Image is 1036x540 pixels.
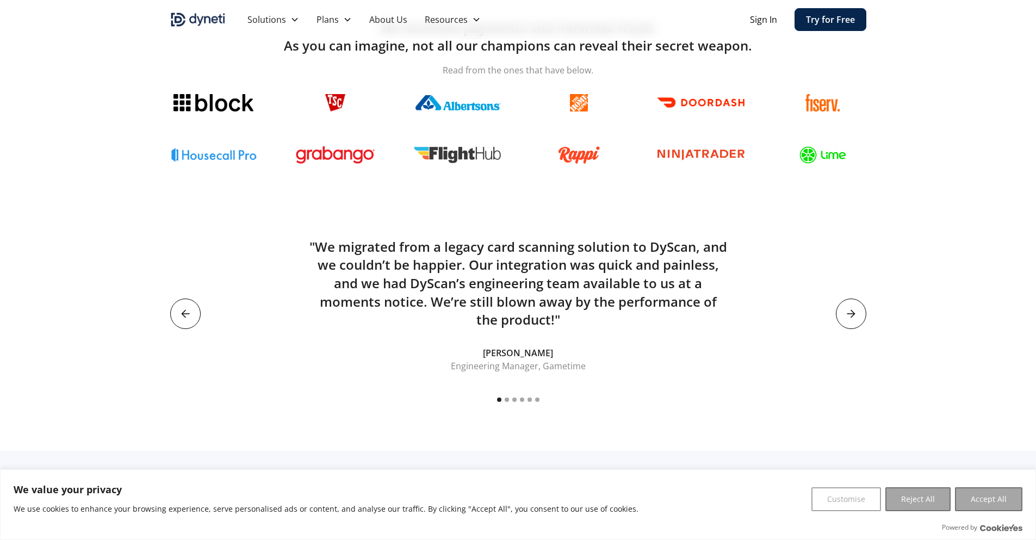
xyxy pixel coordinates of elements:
div: Show slide 6 of 6 [535,398,539,402]
img: Block logo [173,94,253,111]
img: Housecall Pro [170,148,257,162]
img: Grabango [296,146,375,164]
div: previous slide [170,299,201,329]
div: next slide [836,299,866,329]
a: Try for Free [795,8,866,31]
div: Solutions [247,13,286,26]
p: Read from the ones that have below. [170,64,866,77]
a: home [170,11,226,28]
img: Albertsons [414,95,501,110]
p: Engineering Manager, Gametime [451,359,586,373]
button: Accept All [955,487,1022,511]
img: TSC [325,94,345,111]
div: Show slide 2 of 6 [505,398,509,402]
button: Reject All [885,487,951,511]
a: Sign In [750,13,777,26]
div: Resources [425,13,468,26]
img: The home depot logo [570,94,587,111]
div: Show slide 5 of 6 [528,398,532,402]
img: FlightHub [414,147,501,163]
p: [PERSON_NAME] [483,346,553,359]
div: Powered by [942,522,1022,533]
div: Plans [308,9,361,30]
img: Ninjatrader logo [657,150,745,161]
a: Visit CookieYes website [980,524,1022,531]
div: Solutions [239,9,308,30]
div: Show slide 1 of 6 [497,398,501,402]
div: Show slide 3 of 6 [512,398,517,402]
div: 1 of 6 [170,220,866,373]
div: carousel [170,220,866,407]
img: Doordash logo [657,97,745,108]
img: Lime Logo [799,146,846,164]
p: We use cookies to enhance your browsing experience, serve personalised ads or content, and analys... [14,502,638,516]
img: Rappi logo [558,146,599,164]
div: Plans [317,13,339,26]
img: Dyneti indigo logo [170,11,226,28]
p: We value your privacy [14,483,638,496]
h5: "We migrated from a legacy card scanning solution to DyScan, and we couldn’t be happier. Our inte... [309,238,727,329]
img: Fiserv logo [805,94,840,111]
button: Customise [811,487,881,511]
div: Show slide 4 of 6 [520,398,524,402]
